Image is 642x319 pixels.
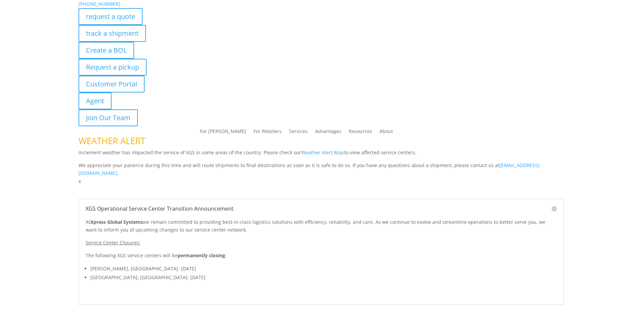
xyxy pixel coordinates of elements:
p: We appreciate your patience during this time and will route shipments to final destinations as so... [79,161,564,178]
p: Inclement weather has impacted the service of XGS in some areas of the country. Please check our ... [79,149,564,161]
li: [GEOGRAPHIC_DATA], [GEOGRAPHIC_DATA]- [DATE] [90,273,557,282]
a: Advantages [315,129,341,136]
a: For [PERSON_NAME] [200,129,246,136]
strong: permanently closing [178,252,225,259]
p: The following XGS service centers will be : [86,251,557,264]
span: WEATHER ALERT [79,135,145,147]
p: At we remain committed to providing best-in-class logistics solutions with efficiency, reliabilit... [86,218,557,239]
h5: XGS Operational Service Center Transition Announcement [86,206,557,211]
a: Services [289,129,308,136]
a: For Retailers [253,129,282,136]
strong: Xpress Global Systems [90,219,143,225]
b: Visibility, transparency, and control for your entire supply chain. [79,305,229,312]
a: Weather Alert Map [301,149,344,156]
u: Service Center Closures: [86,239,141,246]
p: x [79,177,564,185]
a: Customer Portal [79,76,145,92]
a: [PHONE_NUMBER] [79,1,120,7]
li: [PERSON_NAME], [GEOGRAPHIC_DATA]- [DATE] [90,264,557,273]
a: track a shipment [79,25,146,42]
a: Request a pickup [79,59,147,76]
a: Agent [79,92,112,109]
a: Resources [349,129,372,136]
a: Create a BOL [79,42,134,59]
a: Join Our Team [79,109,138,126]
a: request a quote [79,8,143,25]
a: About [379,129,393,136]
